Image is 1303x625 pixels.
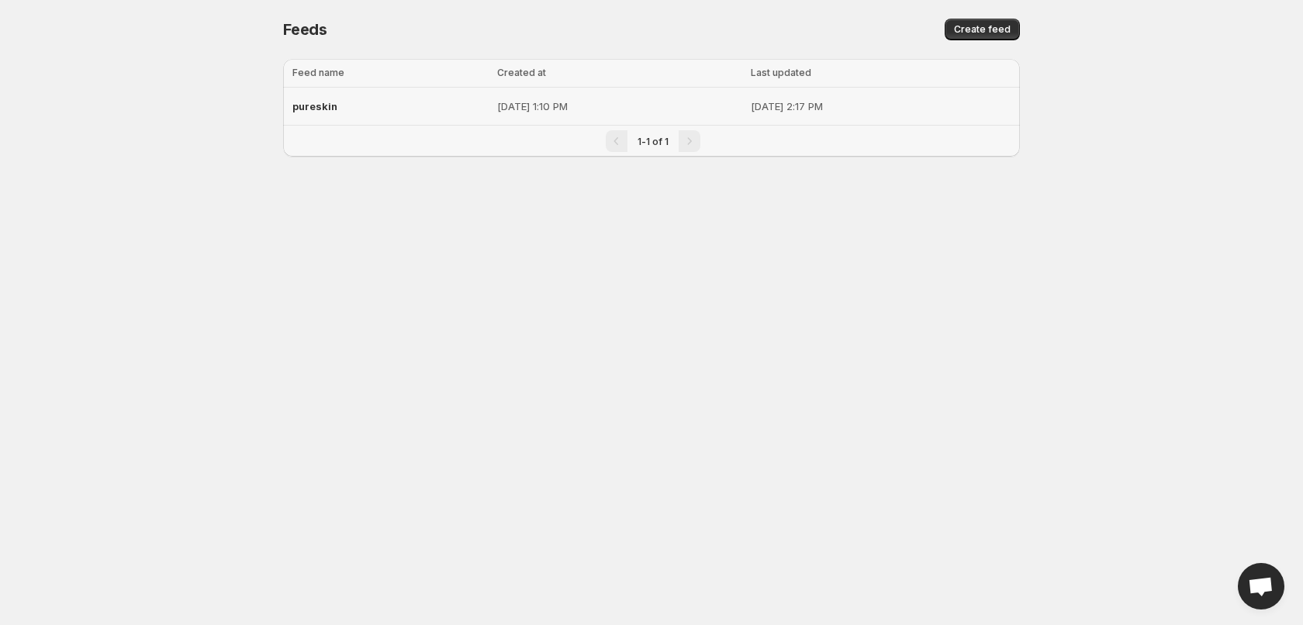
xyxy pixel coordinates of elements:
[283,20,327,39] span: Feeds
[945,19,1020,40] button: Create feed
[751,98,1011,114] p: [DATE] 2:17 PM
[292,100,337,112] span: pureskin
[954,23,1011,36] span: Create feed
[638,136,669,147] span: 1-1 of 1
[292,67,344,78] span: Feed name
[497,67,546,78] span: Created at
[751,67,811,78] span: Last updated
[283,125,1020,157] nav: Pagination
[1238,563,1284,609] a: Open chat
[497,98,741,114] p: [DATE] 1:10 PM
